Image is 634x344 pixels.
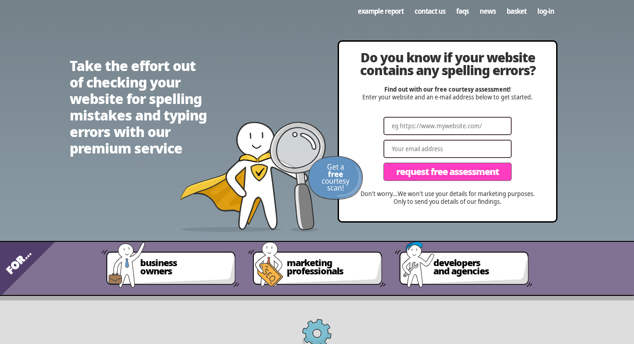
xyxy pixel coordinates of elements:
[532,2,560,20] a: Log-in
[308,156,363,200] img: Get a FREE courtesy scan!
[433,259,521,275] span: developers and agencies
[396,167,499,176] span: Request Free Assessment
[352,2,409,20] a: Example Report
[287,259,375,275] span: marketing professionals
[383,140,512,158] input: Your email address
[409,2,451,20] a: Contact us
[422,253,532,291] a: developersand agencies
[70,58,207,157] h1: Take the effort out of checking your website for spelling mistakes and typing errors with our pre...
[276,253,386,291] a: marketingprofessionals
[140,259,228,275] span: business owners
[384,85,511,93] strong: Find out with our free courtesy assessment!
[129,253,239,291] a: businessowners
[474,2,501,20] a: News
[383,163,512,181] button: Request Free Assessment
[383,117,512,135] input: eg https://www.mywebsite.com/
[501,2,532,20] a: Basket
[180,122,326,232] img: website spellchecker scans your website looking for spelling mistakes
[357,190,538,206] p: Don’t worry…We won’t use your details for marketing purposes. Only to send you details of our fin...
[357,86,538,101] p: Enter your website and an e-mail address below to get started.
[357,51,538,76] h2: Do you know if your website contains any spelling errors?
[451,2,474,20] a: FAQs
